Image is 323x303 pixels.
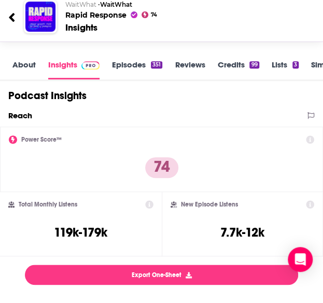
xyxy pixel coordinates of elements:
h1: Podcast Insights [8,89,87,102]
h2: Rapid Response [65,1,299,20]
div: Open Intercom Messenger [288,247,313,272]
a: Credits99 [217,60,259,79]
div: Insights [65,22,97,33]
div: 99 [249,61,259,68]
a: Lists3 [272,60,299,79]
div: 351 [151,61,162,68]
button: Export One-Sheet [25,265,298,285]
a: Episodes351 [112,60,162,79]
div: 3 [292,61,299,68]
h3: 7.7k-12k [220,225,264,240]
span: WaitWhat [65,1,96,8]
span: • [98,1,132,8]
img: Podchaser Pro [81,61,100,70]
a: About [12,60,36,79]
p: 74 [145,157,178,178]
h2: Power Score™ [21,136,62,143]
h2: Total Monthly Listens [19,201,77,208]
h3: 119k-179k [54,225,107,240]
h2: New Episode Listens [181,201,238,208]
a: WaitWhat [100,1,132,8]
h2: Reach [8,111,32,120]
span: 74 [150,13,157,17]
img: Rapid Response [25,2,55,32]
a: Reviews [175,60,205,79]
a: InsightsPodchaser Pro [48,60,100,79]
